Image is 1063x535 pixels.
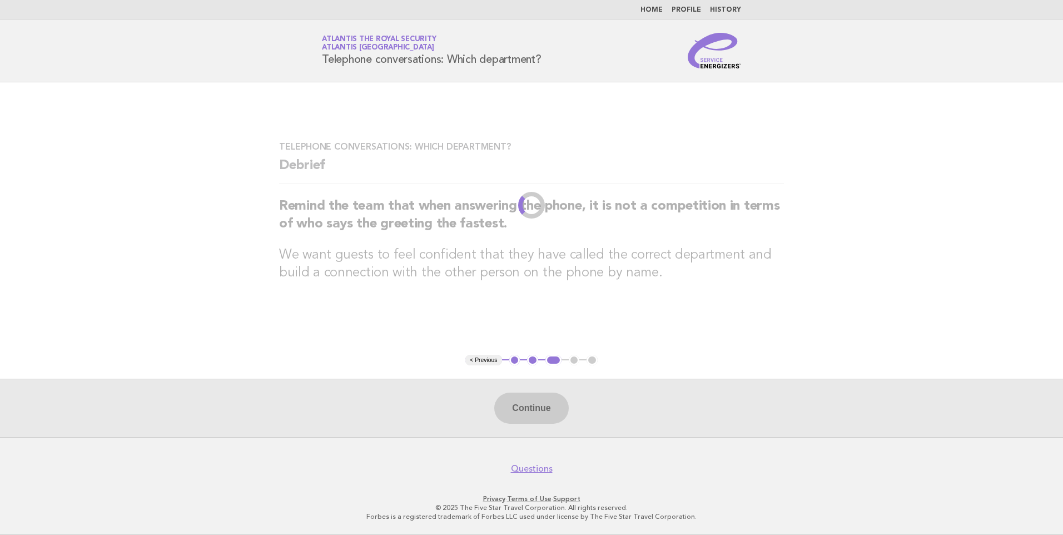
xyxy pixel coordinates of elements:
[688,33,741,68] img: Service Energizers
[640,7,663,13] a: Home
[710,7,741,13] a: History
[511,463,553,474] a: Questions
[322,36,542,65] h1: Telephone conversations: Which department?
[191,512,872,521] p: Forbes is a registered trademark of Forbes LLC used under license by The Five Star Travel Corpora...
[322,44,434,52] span: Atlantis [GEOGRAPHIC_DATA]
[279,157,784,184] h2: Debrief
[191,503,872,512] p: © 2025 The Five Star Travel Corporation. All rights reserved.
[672,7,701,13] a: Profile
[191,494,872,503] p: · ·
[279,141,784,152] h3: Telephone conversations: Which department?
[322,36,436,51] a: Atlantis The Royal SecurityAtlantis [GEOGRAPHIC_DATA]
[483,495,505,503] a: Privacy
[279,246,784,282] h3: We want guests to feel confident that they have called the correct department and build a connect...
[507,495,552,503] a: Terms of Use
[553,495,580,503] a: Support
[279,200,779,231] strong: Remind the team that when answering the phone, it is not a competition in terms of who says the g...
